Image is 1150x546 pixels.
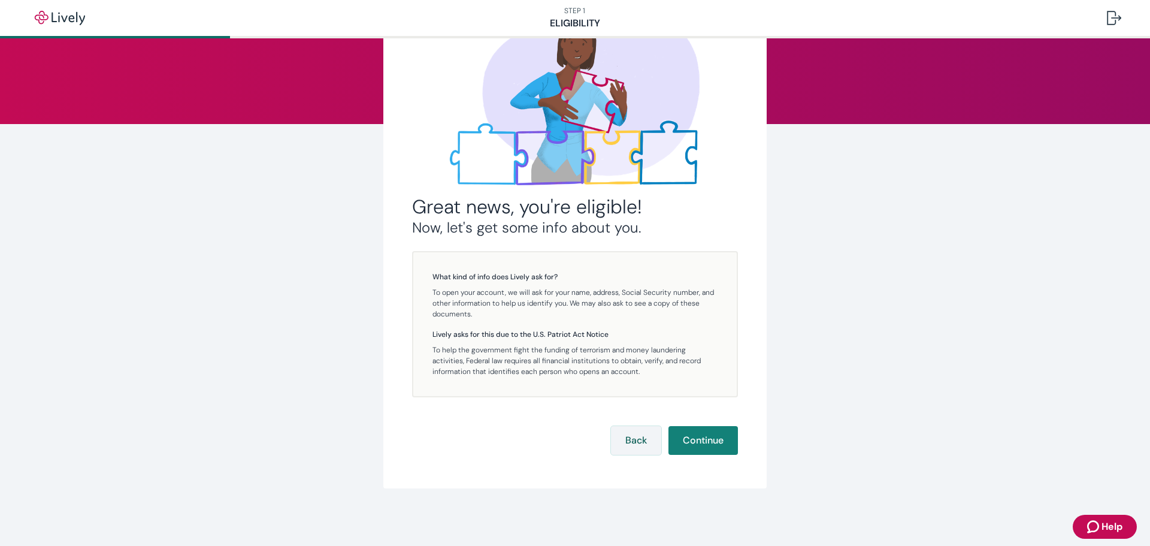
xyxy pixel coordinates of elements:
img: Lively [26,11,93,25]
h2: Great news, you're eligible! [412,195,738,219]
button: Log out [1097,4,1131,32]
svg: Zendesk support icon [1087,520,1101,534]
p: To help the government fight the funding of terrorism and money laundering activities, Federal la... [432,345,718,377]
h5: Lively asks for this due to the U.S. Patriot Act Notice [432,329,718,340]
h3: Now, let's get some info about you. [412,219,738,237]
button: Continue [668,426,738,455]
span: Help [1101,520,1122,534]
button: Back [611,426,661,455]
button: Zendesk support iconHelp [1073,515,1137,539]
p: To open your account, we will ask for your name, address, Social Security number, and other infor... [432,287,718,319]
h5: What kind of info does Lively ask for? [432,272,718,282]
